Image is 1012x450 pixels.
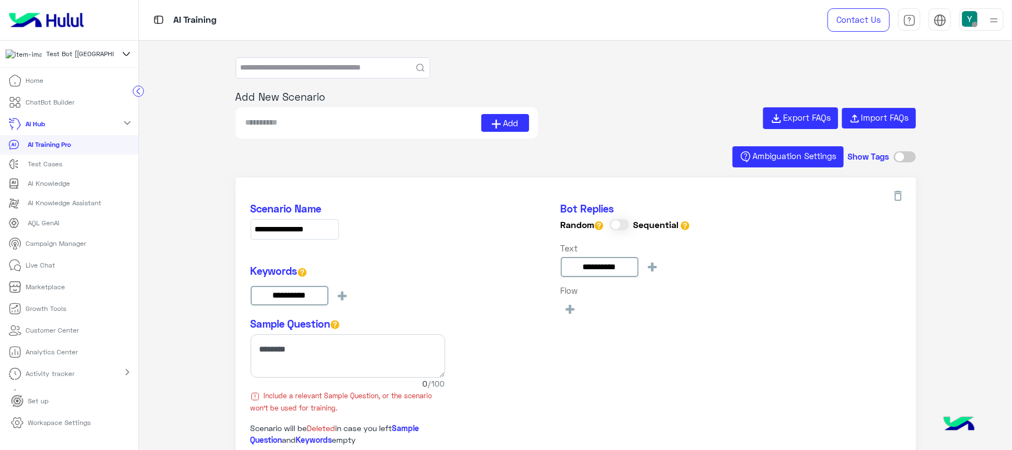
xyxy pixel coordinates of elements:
[4,8,88,32] img: Logo
[732,146,844,168] button: Ambiguation Settings
[564,299,577,318] span: +
[962,11,978,27] img: userImage
[646,257,659,275] span: +
[827,8,890,32] a: Contact Us
[752,151,836,161] span: Ambiguation Settings
[236,91,916,103] h5: Add New Scenario
[251,265,352,278] h5: Keywords
[783,112,831,122] span: Export FAQs
[251,423,420,444] span: Sample Question
[251,422,445,446] p: Scenario will be in case you left and empty
[28,418,91,428] p: Workspace Settings
[336,286,348,304] span: +
[561,219,604,230] h6: Random
[121,116,134,130] mat-icon: expand_more
[26,304,67,314] p: Growth Tools
[251,378,445,389] span: 0
[898,8,920,32] a: tab
[28,179,70,189] p: AI Knowledge
[26,282,66,292] p: Marketplace
[28,396,48,406] p: Set up
[561,299,580,318] button: +
[152,13,166,27] img: tab
[428,378,445,389] span: /100
[26,76,44,86] p: Home
[296,435,332,444] span: Keywords
[28,218,59,228] p: AQL GenAI
[26,369,75,379] p: Activity tracker
[903,14,916,27] img: tab
[28,140,71,150] p: AI Training Pro
[28,198,101,208] p: AI Knowledge Assistant
[2,412,99,434] a: Workspace Settings
[934,14,946,27] img: tab
[26,97,75,107] p: ChatBot Builder
[503,117,518,130] span: Add
[332,286,352,304] button: +
[251,318,445,330] h5: Sample Question
[251,392,260,401] img: useless icon
[26,325,79,335] p: Customer Center
[633,219,690,230] h6: Sequential
[763,107,838,129] button: Export FAQs
[6,50,42,60] img: 197426356791770
[416,63,425,72] button: Search
[987,13,1001,27] img: profile
[307,423,336,433] span: Deleted
[561,202,615,215] span: Bot Replies
[940,406,979,444] img: hulul-logo.png
[642,257,662,275] button: +
[861,112,909,122] span: Import FAQs
[26,119,46,129] p: AI Hub
[174,13,217,28] p: AI Training
[121,365,134,379] mat-icon: chevron_right
[26,239,87,249] p: Campaign Manager
[26,260,56,270] p: Live Chat
[481,114,529,132] button: Add
[26,390,63,400] p: Try Chatbot
[251,202,352,215] h5: Scenario Name
[2,390,57,412] a: Set up
[121,388,134,402] mat-icon: chevron_right
[561,285,692,295] h6: Flow
[46,49,142,59] span: Test Bot [[GEOGRAPHIC_DATA]]
[28,159,62,169] p: Test Cases
[26,347,78,357] p: Analytics Center
[251,392,432,412] span: Include a relevant Sample Question, or the scenario won't be used for training.
[842,108,916,129] button: Import FAQs
[848,151,889,164] h5: Show Tags
[561,243,692,253] h6: Text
